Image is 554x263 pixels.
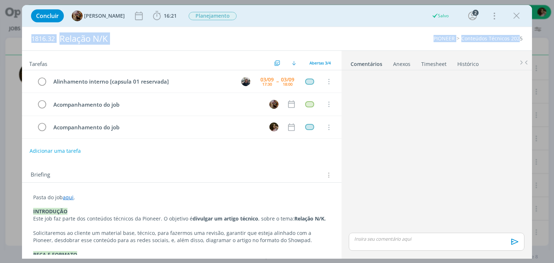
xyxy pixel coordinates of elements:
div: Acompanhamento do job [50,100,263,109]
button: N [269,122,280,133]
button: Planejamento [188,12,237,21]
a: Comentários [350,57,383,68]
span: Concluir [36,13,59,19]
div: Alinhamento interno [capsula 01 reservada] [50,77,234,86]
a: Timesheet [421,57,447,68]
span: -- [276,79,278,84]
button: Adicionar uma tarefa [29,144,81,157]
a: Histórico [457,57,479,68]
p: Solicitaremos ao cliente um material base, técnico, para fazermos uma revisão, garantir que estej... [33,229,330,244]
strong: PEÇA E FORMATO [33,251,77,258]
strong: divulgar um [193,215,223,222]
img: N [269,122,278,131]
span: Tarefas [29,59,47,67]
div: Anexos [393,61,410,68]
span: Abertas 3/4 [309,60,331,66]
span: , sobre o tema: [258,215,294,222]
span: [PERSON_NAME] [84,13,125,18]
strong: INTRODUÇÃO [33,208,67,215]
span: 1816.32 [31,35,55,43]
div: dialog [22,5,532,259]
button: M [241,76,251,87]
div: 2 [472,10,479,16]
div: 18:00 [283,82,293,86]
img: A [72,10,83,21]
div: 17:30 [262,82,272,86]
button: A[PERSON_NAME] [72,10,125,21]
span: 16:21 [164,12,177,19]
div: Relação N/K [56,30,315,48]
div: Salvo [432,13,449,19]
span: Briefing [31,170,50,180]
span: Este job faz parte dos conteúdos técnicos da Pioneer. O objetivo é [33,215,193,222]
div: 03/09 [260,77,274,82]
a: PIONEER [434,35,455,42]
a: Conteúdos Técnicos 2025 [461,35,523,42]
strong: Relação N/K. [294,215,326,222]
button: A [269,99,280,110]
p: Pasta do job . [33,194,330,201]
img: A [269,100,278,109]
strong: artigo técnico [224,215,258,222]
img: M [241,77,250,86]
div: 03/09 [281,77,294,82]
button: 16:21 [151,10,179,22]
img: arrow-down.svg [292,61,296,65]
button: 2 [467,10,478,22]
span: Planejamento [189,12,237,20]
div: Acompanhamento do job [50,123,263,132]
a: aqui [63,194,74,201]
button: Concluir [31,9,64,22]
